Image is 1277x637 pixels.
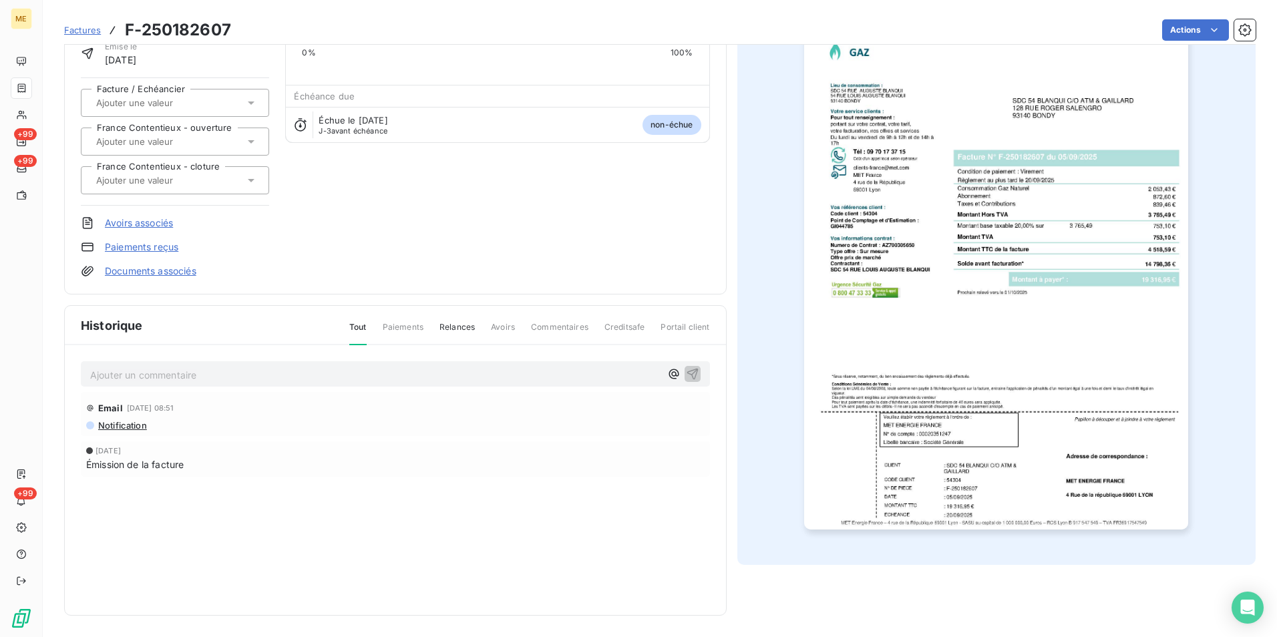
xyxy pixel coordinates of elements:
input: Ajouter une valeur [95,136,229,148]
span: [DATE] [105,53,137,67]
span: 100% [671,47,693,59]
span: Émise le [105,41,137,53]
span: Échue le [DATE] [319,115,387,126]
span: [DATE] [96,447,121,455]
span: Notification [97,420,147,431]
span: 0% [302,47,315,59]
a: Documents associés [105,264,196,278]
input: Ajouter une valeur [95,97,229,109]
div: ME [11,8,32,29]
input: Ajouter une valeur [95,174,229,186]
span: Échéance due [294,91,355,101]
span: Creditsafe [604,321,645,344]
span: Avoirs [491,321,515,344]
span: non-échue [643,115,701,135]
h3: F-250182607 [125,18,231,42]
span: Paiements [383,321,423,344]
img: Logo LeanPay [11,608,32,629]
a: Paiements reçus [105,240,178,254]
a: Avoirs associés [105,216,173,230]
span: Relances [439,321,475,344]
span: Factures [64,25,101,35]
span: Tout [349,321,367,345]
span: Email [98,403,123,413]
span: +99 [14,155,37,167]
span: Commentaires [531,321,588,344]
span: +99 [14,487,37,499]
span: Portail client [661,321,709,344]
a: Factures [64,23,101,37]
span: +99 [14,128,37,140]
span: avant échéance [319,127,387,135]
span: J-3 [319,126,331,136]
span: [DATE] 08:51 [127,404,174,412]
span: Émission de la facture [86,457,184,471]
span: Historique [81,316,143,335]
div: Open Intercom Messenger [1232,592,1264,624]
button: Actions [1162,19,1229,41]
